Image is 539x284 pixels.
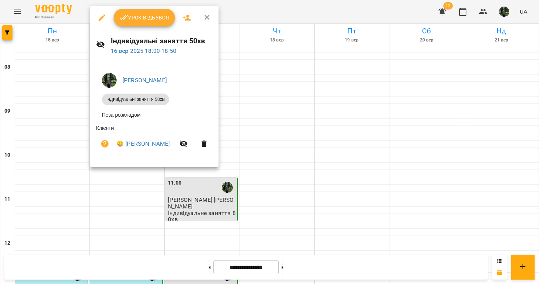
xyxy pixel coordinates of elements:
button: Візит ще не сплачено. Додати оплату? [96,135,114,153]
img: 295700936d15feefccb57b2eaa6bd343.jpg [102,73,117,88]
span: Урок відбувся [120,13,169,22]
span: Індивідуальні заняття 50хв [102,96,169,103]
ul: Клієнти [96,124,213,159]
li: Поза розкладом [96,108,213,121]
a: [PERSON_NAME] [122,77,167,84]
h6: Індивідуальні заняття 50хв [111,35,213,47]
a: 16 вер 2025 18:00-18:50 [111,47,176,54]
a: 😀 [PERSON_NAME] [117,139,170,148]
button: Урок відбувся [114,9,175,26]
